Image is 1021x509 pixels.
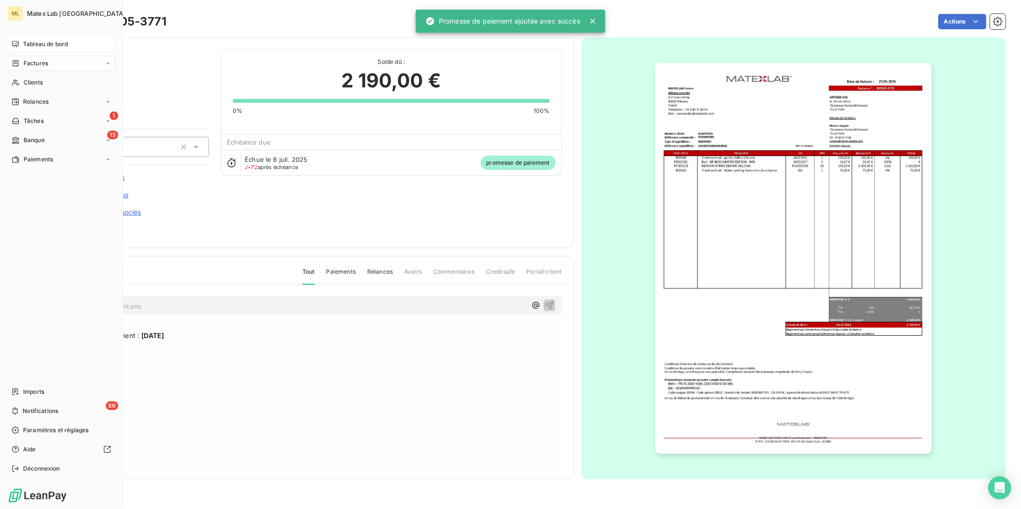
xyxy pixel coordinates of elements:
span: Solde dû : [233,58,549,66]
img: Logo LeanPay [8,488,67,503]
span: [DATE] [141,330,164,340]
div: Promesse de paiement ajoutée avec succès [425,12,580,30]
span: 1 [110,111,118,120]
span: Tableau de bord [23,40,68,48]
span: Factures [24,59,48,68]
span: Matex Lab [GEOGRAPHIC_DATA] [27,10,125,17]
span: 86 [106,401,118,410]
span: Déconnexion [23,464,60,473]
span: 13 [107,131,118,139]
span: Paiements [24,155,53,164]
span: 0% [233,107,242,115]
h3: 202505-3771 [90,13,166,30]
span: Tout [302,267,315,285]
span: Avoirs [404,267,422,284]
span: 01APOGEA [75,61,209,69]
span: promesse de paiement [481,156,556,170]
span: Notifications [23,407,58,415]
span: Creditsafe [486,267,515,284]
span: Commentaires [433,267,474,284]
span: J+72 [245,164,258,170]
span: Imports [23,388,44,396]
span: 2 190,00 € [342,66,441,95]
span: Banque [24,136,45,145]
span: Paramètres et réglages [23,426,88,435]
span: après échéance [245,164,298,170]
span: Relances [367,267,393,284]
img: invoice_thumbnail [655,63,932,454]
span: Clients [24,78,43,87]
div: ML [8,6,23,21]
span: Portail client [526,267,561,284]
div: Open Intercom Messenger [988,476,1011,499]
span: Échéance due [227,138,271,146]
a: Aide [8,442,115,457]
span: Tâches [24,117,44,125]
button: Actions [938,14,986,29]
span: Échue le 6 juil. 2025 [245,156,307,163]
span: Aide [23,445,36,454]
span: Relances [23,97,49,106]
span: Paiements [326,267,356,284]
span: 100% [534,107,550,115]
